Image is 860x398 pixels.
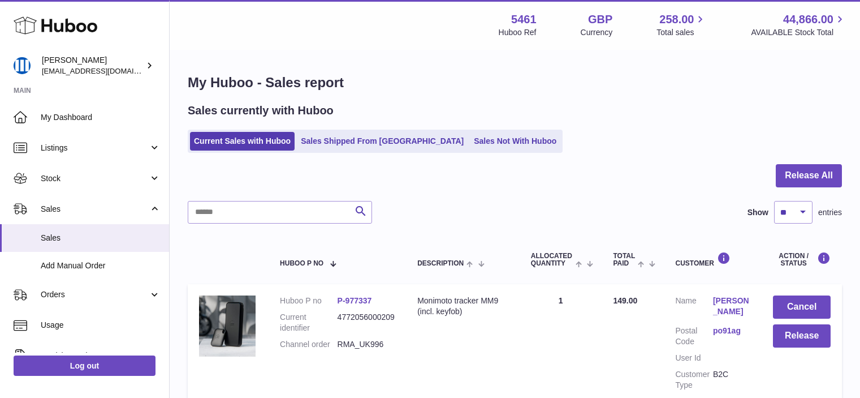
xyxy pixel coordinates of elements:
strong: 5461 [511,12,537,27]
img: oksana@monimoto.com [14,57,31,74]
label: Show [747,207,768,218]
span: 258.00 [659,12,694,27]
img: 1712818038.jpg [199,296,256,356]
span: Huboo P no [280,260,323,267]
dt: User Id [675,353,712,363]
a: po91ag [713,326,750,336]
dd: RMA_UK996 [338,339,395,350]
span: Add Manual Order [41,260,161,271]
span: Sales [41,233,161,243]
span: Orders [41,289,149,300]
dt: Current identifier [280,312,338,333]
dt: Postal Code [675,326,712,347]
span: entries [818,207,842,218]
div: Customer [675,252,750,267]
strong: GBP [588,12,612,27]
dt: Huboo P no [280,296,338,306]
h2: Sales currently with Huboo [188,103,334,118]
a: Current Sales with Huboo [190,132,295,151]
a: 44,866.00 AVAILABLE Stock Total [751,12,846,38]
h1: My Huboo - Sales report [188,74,842,92]
a: 258.00 Total sales [656,12,707,38]
button: Release [773,324,831,348]
span: Listings [41,143,149,153]
a: Sales Shipped From [GEOGRAPHIC_DATA] [297,132,468,151]
dd: B2C [713,369,750,391]
span: [EMAIL_ADDRESS][DOMAIN_NAME] [42,66,166,75]
dt: Channel order [280,339,338,350]
span: My Dashboard [41,112,161,123]
span: Invoicing and Payments [41,350,149,361]
div: Huboo Ref [499,27,537,38]
button: Cancel [773,296,831,319]
a: Log out [14,356,155,376]
dd: 4772056000209 [338,312,395,333]
span: 149.00 [613,296,637,305]
span: ALLOCATED Quantity [531,253,573,267]
span: Description [417,260,464,267]
span: Total sales [656,27,707,38]
dt: Name [675,296,712,320]
span: AVAILABLE Stock Total [751,27,846,38]
span: 44,866.00 [783,12,833,27]
div: Monimoto tracker MM9 (incl. keyfob) [417,296,508,317]
span: Usage [41,320,161,331]
a: P-977337 [338,296,372,305]
div: Currency [581,27,613,38]
span: Sales [41,204,149,215]
span: Total paid [613,253,635,267]
a: Sales Not With Huboo [470,132,560,151]
div: Action / Status [773,252,831,267]
dt: Customer Type [675,369,712,391]
a: [PERSON_NAME] [713,296,750,317]
button: Release All [776,164,842,187]
div: [PERSON_NAME] [42,55,144,76]
span: Stock [41,173,149,184]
